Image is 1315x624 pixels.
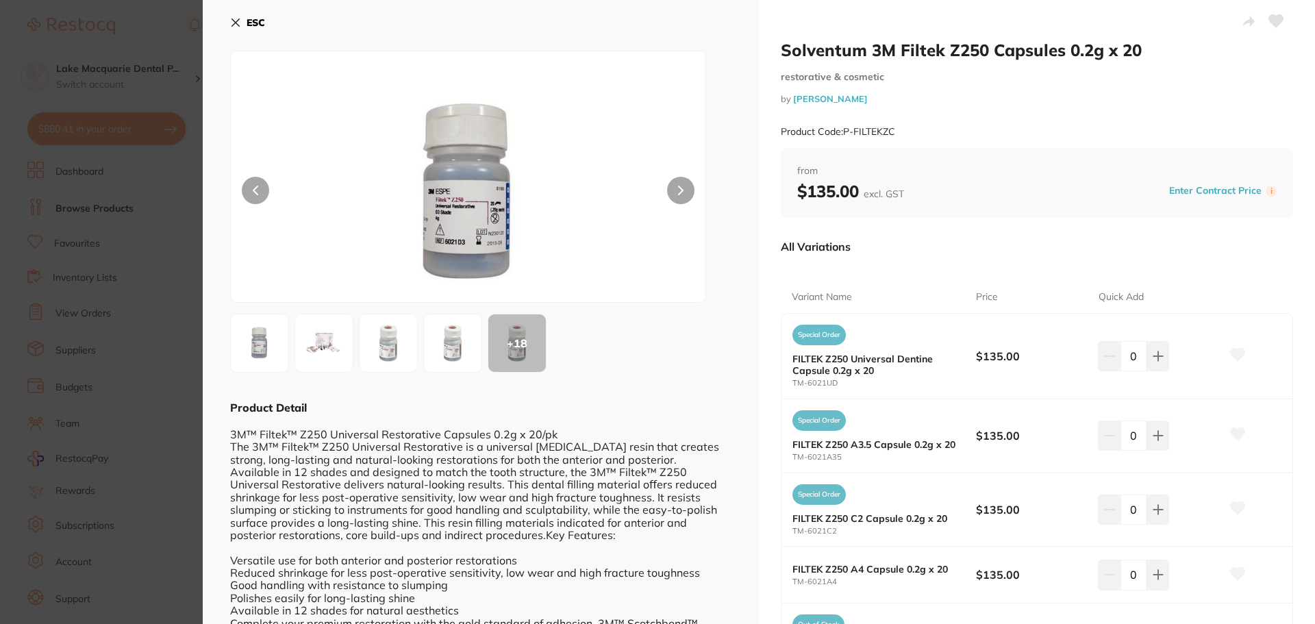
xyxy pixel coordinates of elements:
[364,319,413,368] img: MjFBMS5qcGc
[792,527,976,536] small: TM-6021C2
[792,325,846,345] span: Special Order
[781,126,895,138] small: Product Code: P-FILTEKZC
[792,410,846,431] span: Special Order
[797,164,1277,178] span: from
[792,439,957,450] b: FILTEK Z250 A3.5 Capsule 0.2g x 20
[1266,186,1277,197] label: i
[797,181,904,201] b: $135.00
[792,564,957,575] b: FILTEK Z250 A4 Capsule 0.2g x 20
[976,502,1086,517] b: $135.00
[792,290,852,304] p: Variant Name
[976,567,1086,582] b: $135.00
[247,16,265,29] b: ESC
[792,577,976,586] small: TM-6021A4
[864,188,904,200] span: excl. GST
[326,86,611,302] img: LTYwMjFEMy5qcGVn
[428,319,477,368] img: MjFBMi5qcGc
[781,240,851,253] p: All Variations
[792,379,976,388] small: TM-6021UD
[793,93,868,104] a: [PERSON_NAME]
[792,484,846,505] span: Special Order
[230,401,307,414] b: Product Detail
[781,71,1293,83] small: restorative & cosmetic
[781,40,1293,60] h2: Solventum 3M Filtek Z250 Capsules 0.2g x 20
[230,11,265,34] button: ESC
[976,349,1086,364] b: $135.00
[792,453,976,462] small: TM-6021A35
[976,290,998,304] p: Price
[488,314,546,372] div: + 18
[1165,184,1266,197] button: Enter Contract Price
[299,319,349,368] img: LTYwMjFJLmpwZWc
[235,319,284,368] img: LTYwMjFEMy5qcGVn
[792,353,957,375] b: FILTEK Z250 Universal Dentine Capsule 0.2g x 20
[1099,290,1144,304] p: Quick Add
[976,428,1086,443] b: $135.00
[792,513,957,524] b: FILTEK Z250 C2 Capsule 0.2g x 20
[781,94,1293,104] small: by
[488,314,547,373] button: +18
